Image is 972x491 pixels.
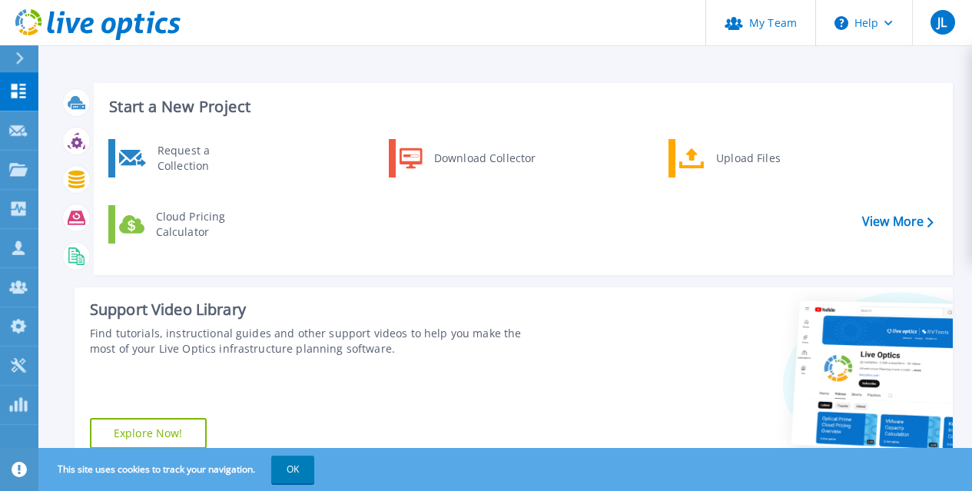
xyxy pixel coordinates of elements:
[937,16,947,28] span: JL
[862,214,934,229] a: View More
[108,139,266,177] a: Request a Collection
[708,143,822,174] div: Upload Files
[90,418,207,449] a: Explore Now!
[271,456,314,483] button: OK
[108,205,266,244] a: Cloud Pricing Calculator
[90,326,546,357] div: Find tutorials, instructional guides and other support videos to help you make the most of your L...
[90,300,546,320] div: Support Video Library
[109,98,933,115] h3: Start a New Project
[389,139,546,177] a: Download Collector
[668,139,826,177] a: Upload Files
[150,143,262,174] div: Request a Collection
[42,456,314,483] span: This site uses cookies to track your navigation.
[426,143,542,174] div: Download Collector
[148,209,262,240] div: Cloud Pricing Calculator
